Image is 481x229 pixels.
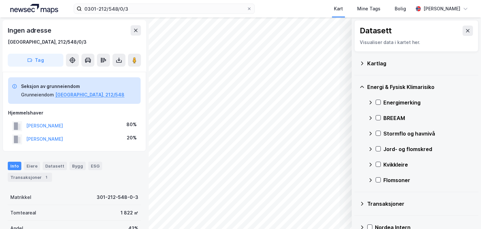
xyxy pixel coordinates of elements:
button: Tag [8,54,63,67]
div: Kartlag [367,60,473,67]
div: Datasett [43,162,67,170]
div: Stormflo og havnivå [383,130,473,137]
div: 80% [126,121,137,128]
div: 1 822 ㎡ [121,209,138,217]
div: 301-212-548-0-3 [97,193,138,201]
div: Eiere [24,162,40,170]
div: 20% [127,134,137,142]
div: Energi & Fysisk Klimarisiko [367,83,473,91]
button: [GEOGRAPHIC_DATA], 212/548 [55,91,124,99]
img: logo.a4113a55bc3d86da70a041830d287a7e.svg [10,4,58,14]
div: Mine Tags [357,5,380,13]
div: Jord- og flomskred [383,145,473,153]
div: ESG [88,162,102,170]
div: Bygg [69,162,86,170]
div: Matrikkel [10,193,31,201]
iframe: Chat Widget [449,198,481,229]
div: Ingen adresse [8,25,52,36]
div: Kart [334,5,343,13]
div: BREEAM [383,114,473,122]
div: Transaksjoner [8,173,52,182]
div: Tomteareal [10,209,36,217]
div: Visualiser data i kartet her. [360,38,473,46]
input: Søk på adresse, matrikkel, gårdeiere, leietakere eller personer [82,4,247,14]
div: 1 [43,174,49,180]
div: Hjemmelshaver [8,109,141,117]
div: Flomsoner [383,176,473,184]
div: Kvikkleire [383,161,473,169]
div: Grunneiendom [21,91,54,99]
div: [PERSON_NAME] [423,5,460,13]
div: Datasett [360,26,392,36]
div: Transaksjoner [367,200,473,208]
div: Seksjon av grunneiendom [21,82,124,90]
div: [GEOGRAPHIC_DATA], 212/548/0/3 [8,38,87,46]
div: Info [8,162,21,170]
div: Energimerking [383,99,473,106]
div: Bolig [395,5,406,13]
